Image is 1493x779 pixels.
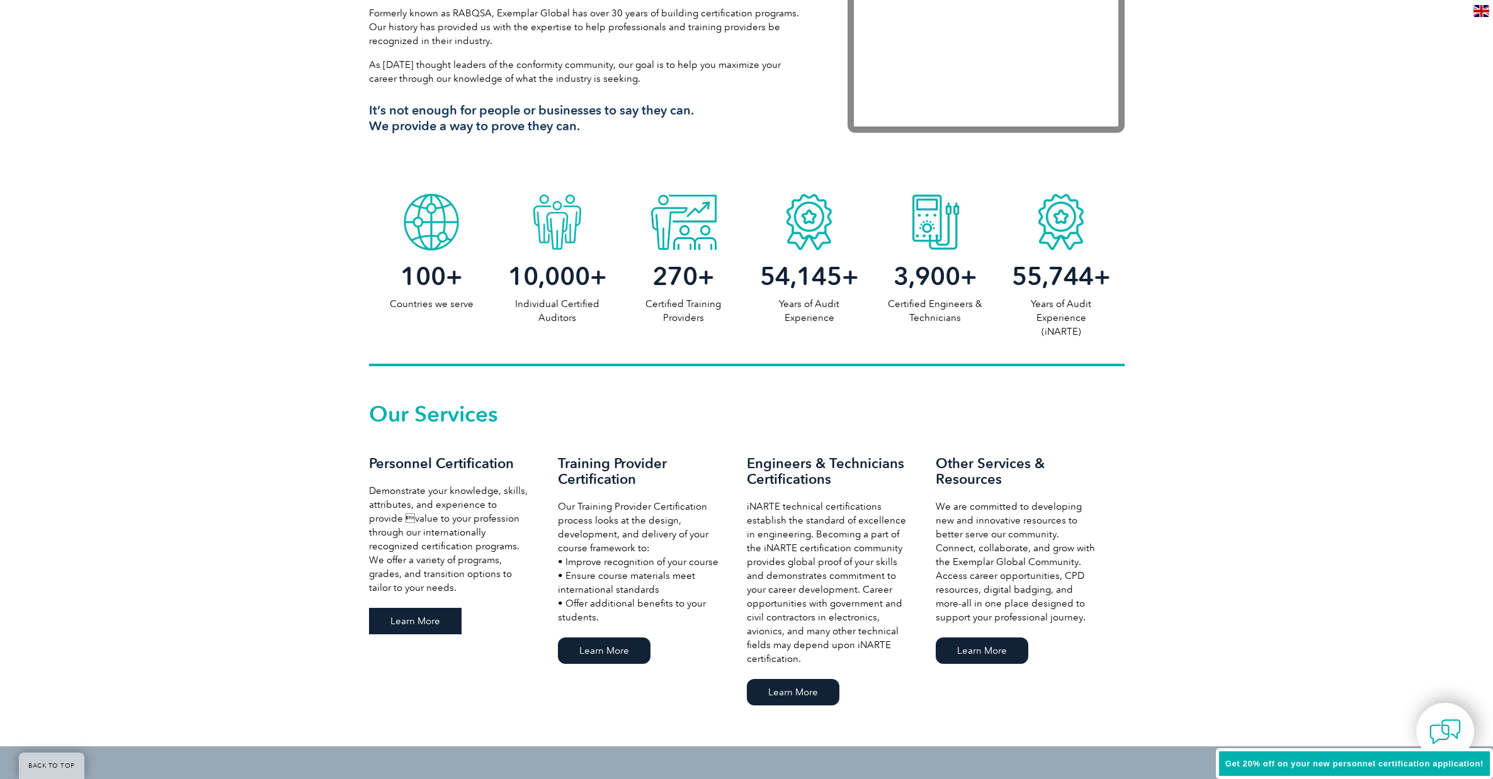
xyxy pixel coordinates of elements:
span: 55,744 [1012,261,1094,291]
span: 270 [652,261,698,291]
img: en [1473,5,1489,17]
p: Years of Audit Experience [746,297,872,325]
span: 54,145 [760,261,842,291]
a: BACK TO TOP [19,753,84,779]
h2: + [494,266,620,286]
h3: Personnel Certification [369,456,533,471]
span: 3,900 [894,261,960,291]
a: Learn More [558,637,650,664]
h2: Our Services [369,404,1125,424]
h3: Training Provider Certification [558,456,722,487]
h2: + [998,266,1124,286]
h2: + [620,266,746,286]
a: Learn More [936,637,1028,664]
p: iNARTE technical certifications establish the standard of excellence in engineering. Becoming a p... [747,500,911,666]
h2: + [746,266,872,286]
h3: Other Services & Resources [936,456,1099,487]
a: Learn More [747,679,839,705]
a: Learn More [369,608,462,634]
h2: + [872,266,998,286]
p: Formerly known as RABQSA, Exemplar Global has over 30 years of building certification programs. O... [369,6,810,48]
p: Individual Certified Auditors [494,297,620,325]
h3: Engineers & Technicians Certifications [747,456,911,487]
h2: + [369,266,495,286]
p: Certified Engineers & Technicians [872,297,998,325]
h3: It’s not enough for people or businesses to say they can. We provide a way to prove they can. [369,103,810,134]
img: contact-chat.png [1429,716,1461,748]
span: Get 20% off on your new personnel certification application! [1225,759,1484,768]
p: We are committed to developing new and innovative resources to better serve our community. Connec... [936,500,1099,624]
p: Countries we serve [369,297,495,311]
p: As [DATE] thought leaders of the conformity community, our goal is to help you maximize your care... [369,58,810,86]
p: Our Training Provider Certification process looks at the design, development, and delivery of you... [558,500,722,624]
span: 10,000 [508,261,590,291]
p: Certified Training Providers [620,297,746,325]
p: Years of Audit Experience (iNARTE) [998,297,1124,339]
p: Demonstrate your knowledge, skills, attributes, and experience to provide value to your professi... [369,484,533,595]
span: 100 [400,261,446,291]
